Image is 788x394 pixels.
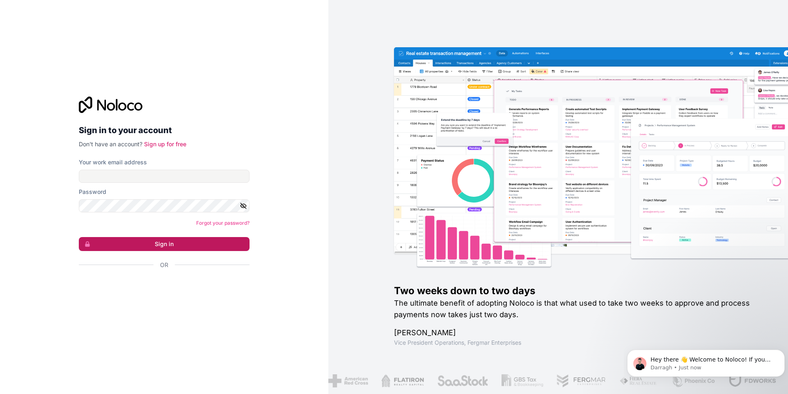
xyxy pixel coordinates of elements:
[502,374,543,387] img: /assets/gbstax-C-GtDUiK.png
[394,284,762,297] h1: Two weeks down to two days
[79,141,142,147] span: Don't have an account?
[557,374,607,387] img: /assets/fergmar-CudnrXN5.png
[394,327,762,339] h1: [PERSON_NAME]
[79,170,250,183] input: Email address
[328,374,368,387] img: /assets/american-red-cross-BAupjrZR.png
[160,261,168,269] span: Or
[79,199,250,212] input: Password
[394,297,762,320] h2: The ultimate benefit of adopting Noloco is that what used to take two weeks to approve and proces...
[79,188,106,196] label: Password
[381,374,424,387] img: /assets/flatiron-C8eUkumj.png
[619,374,658,387] img: /assets/fiera-fwj2N5v4.png
[75,278,247,296] iframe: Sign in with Google Button
[79,158,147,166] label: Your work email address
[79,237,250,251] button: Sign in
[196,220,250,226] a: Forgot your password?
[394,339,762,347] h1: Vice President Operations , Fergmar Enterprises
[144,141,186,147] a: Sign up for free
[79,123,250,138] h2: Sign in to your account
[437,374,489,387] img: /assets/saastock-C6Zbiodz.png
[624,332,788,390] iframe: Intercom notifications message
